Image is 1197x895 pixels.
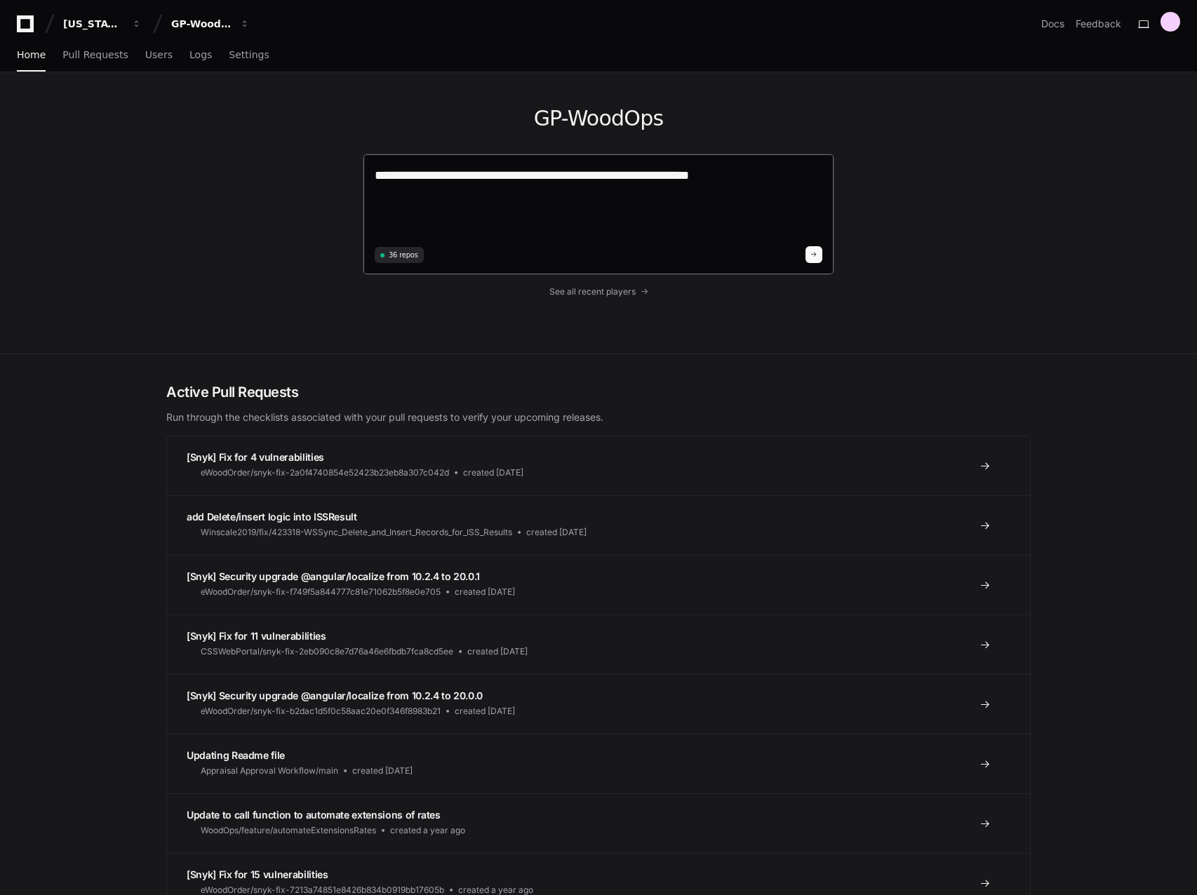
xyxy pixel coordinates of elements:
button: GP-WoodOps [166,11,255,36]
span: [Snyk] Security upgrade @angular/localize from 10.2.4 to 20.0.0 [187,689,483,701]
a: See all recent players [363,286,834,297]
a: Docs [1041,17,1064,31]
span: [Snyk] Fix for 4 vulnerabilities [187,451,324,463]
span: eWoodOrder/snyk-fix-b2dac1d5f0c58aac20e0f346f8983b21 [201,706,441,717]
span: [Snyk] Security upgrade @angular/localize from 10.2.4 to 20.0.1 [187,570,480,582]
span: Appraisal Approval Workflow/main [201,765,338,776]
span: created [DATE] [463,467,523,478]
span: 36 repos [389,250,418,260]
span: Home [17,51,46,59]
span: Updating Readme file [187,749,285,761]
a: [Snyk] Security upgrade @angular/localize from 10.2.4 to 20.0.1eWoodOrder/snyk-fix-f749f5a844777c... [167,555,1030,614]
span: Winscale2019/fix/423318-WSSync_Delete_and_Insert_Records_for_ISS_Results [201,527,512,538]
span: See all recent players [549,286,636,297]
a: Home [17,39,46,72]
span: Update to call function to automate extensions of rates [187,809,441,821]
a: Update to call function to automate extensions of ratesWoodOps/feature/automateExtensionsRatescre... [167,793,1030,853]
a: Updating Readme fileAppraisal Approval Workflow/maincreated [DATE] [167,734,1030,793]
span: Users [145,51,173,59]
span: Settings [229,51,269,59]
span: Logs [189,51,212,59]
p: Run through the checklists associated with your pull requests to verify your upcoming releases. [166,410,1031,424]
button: Feedback [1076,17,1121,31]
span: created [DATE] [455,586,515,598]
span: Pull Requests [62,51,128,59]
span: [Snyk] Fix for 15 vulnerabilities [187,868,328,880]
span: created [DATE] [455,706,515,717]
span: created [DATE] [467,646,528,657]
a: Pull Requests [62,39,128,72]
a: Users [145,39,173,72]
span: created [DATE] [352,765,413,776]
span: add Delete/insert logic into ISSResult [187,511,357,523]
a: [Snyk] Fix for 11 vulnerabilitiesCSSWebPortal/snyk-fix-2eb090c8e7d76a46e6fbdb7fca8cd5eecreated [D... [167,614,1030,674]
span: CSSWebPortal/snyk-fix-2eb090c8e7d76a46e6fbdb7fca8cd5ee [201,646,453,657]
span: [Snyk] Fix for 11 vulnerabilities [187,630,326,642]
div: GP-WoodOps [171,17,232,31]
a: add Delete/insert logic into ISSResultWinscale2019/fix/423318-WSSync_Delete_and_Insert_Records_fo... [167,495,1030,555]
span: created a year ago [390,825,465,836]
h2: Active Pull Requests [166,382,1031,402]
a: Settings [229,39,269,72]
div: [US_STATE] Pacific [63,17,123,31]
a: [Snyk] Fix for 4 vulnerabilitieseWoodOrder/snyk-fix-2a0f4740854e52423b23eb8a307c042dcreated [DATE] [167,436,1030,495]
span: eWoodOrder/snyk-fix-f749f5a844777c81e71062b5f8e0e705 [201,586,441,598]
button: [US_STATE] Pacific [58,11,147,36]
h1: GP-WoodOps [363,106,834,131]
span: WoodOps/feature/automateExtensionsRates [201,825,376,836]
span: eWoodOrder/snyk-fix-2a0f4740854e52423b23eb8a307c042d [201,467,449,478]
a: [Snyk] Security upgrade @angular/localize from 10.2.4 to 20.0.0eWoodOrder/snyk-fix-b2dac1d5f0c58a... [167,674,1030,734]
a: Logs [189,39,212,72]
span: created [DATE] [526,527,587,538]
